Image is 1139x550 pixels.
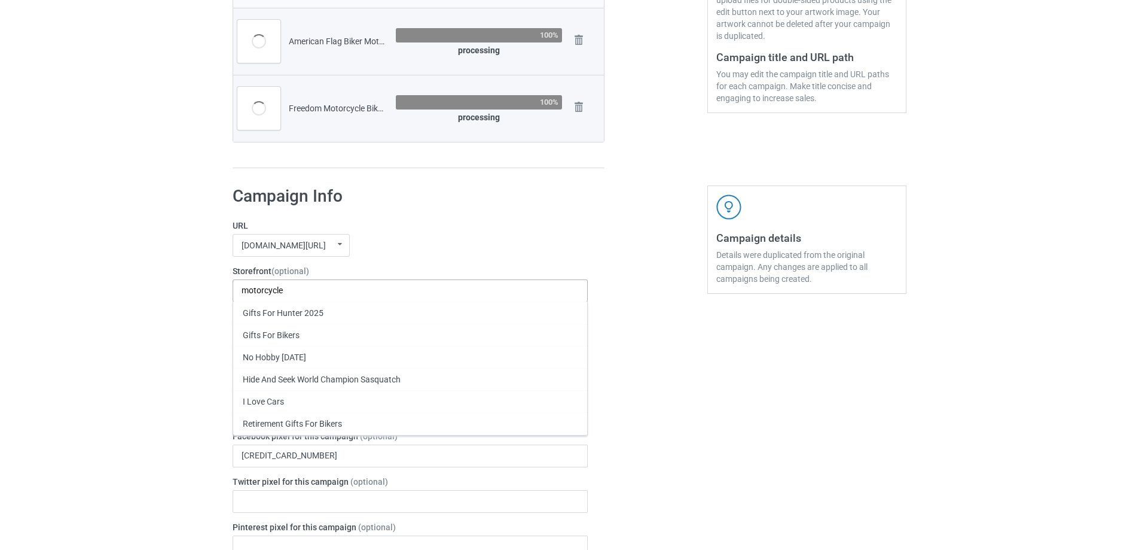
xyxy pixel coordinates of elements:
div: 100% [540,98,558,106]
div: I Love Cars [233,390,587,412]
h1: Campaign Info [233,186,588,207]
label: Facebook pixel for this campaign [233,430,588,442]
img: svg+xml;base64,PD94bWwgdmVyc2lvbj0iMS4wIiBlbmNvZGluZz0iVVRGLTgiPz4KPHN2ZyB3aWR0aD0iNDJweCIgaGVpZ2... [716,195,741,220]
h3: Campaign details [716,231,897,245]
span: (optional) [350,477,388,487]
div: Retirement Gifts For Bikers [233,412,587,434]
div: American Flag Biker Motorcycles freedom.png [289,35,387,47]
label: URL [233,220,588,232]
div: Details were duplicated from the original campaign. Any changes are applied to all campaigns bein... [716,249,897,285]
div: Gifts For Hunter 2025 [233,302,587,324]
div: [DOMAIN_NAME][URL] [242,241,326,250]
label: Storefront [233,265,588,277]
div: Gifts For Bikers [233,324,587,346]
img: svg+xml;base64,PD94bWwgdmVyc2lvbj0iMS4wIiBlbmNvZGluZz0iVVRGLTgiPz4KPHN2ZyB3aWR0aD0iMjhweCIgaGVpZ2... [570,99,587,116]
span: (optional) [271,266,309,276]
div: Freedom Motorcycle Biker Usa Flag.png [289,102,387,114]
div: I Love Beer [233,434,587,457]
span: (optional) [360,432,398,441]
label: Twitter pixel for this campaign [233,476,588,488]
div: No Hobby [DATE] [233,346,587,368]
h3: Campaign title and URL path [716,50,897,64]
div: Hide And Seek World Champion Sasquatch [233,368,587,390]
span: (optional) [358,522,396,532]
img: svg+xml;base64,PD94bWwgdmVyc2lvbj0iMS4wIiBlbmNvZGluZz0iVVRGLTgiPz4KPHN2ZyB3aWR0aD0iMjhweCIgaGVpZ2... [570,32,587,48]
div: You may edit the campaign title and URL paths for each campaign. Make title concise and engaging ... [716,68,897,104]
div: 100% [540,31,558,39]
div: processing [396,44,562,56]
div: processing [396,111,562,123]
label: Pinterest pixel for this campaign [233,521,588,533]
